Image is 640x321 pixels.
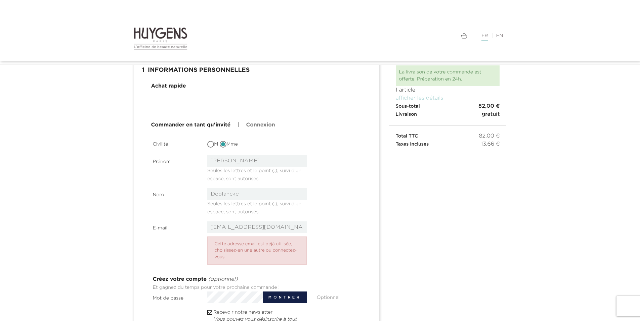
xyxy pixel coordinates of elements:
[482,110,500,118] span: gratuit
[207,309,213,315] i: 
[148,155,203,165] label: Prénom
[396,96,443,101] a: afficher les détails
[479,132,500,140] span: 82,00 €
[396,134,418,139] span: Total TTC
[396,142,429,147] span: Taxes incluses
[220,141,238,148] label: Mme
[153,277,207,282] span: Créez votre compte
[263,291,306,303] button: Montrer
[325,32,507,40] div: |
[246,121,275,129] a: Connexion
[151,82,186,90] div: Achat rapide
[148,291,203,302] label: Mot de passe
[207,236,307,265] li: Cette adresse email est déjà utilisée, choisissez-en une autre ou connectez-vous.
[478,102,500,110] span: 82,00 €
[396,148,500,159] iframe: PayPal Message 1
[134,27,188,50] img: Huygens logo
[148,221,203,232] label: E-mail
[399,70,481,82] span: La livraison de votre commande est offerte. Préparation en 24h.
[396,104,420,109] span: Sous-total
[312,291,367,301] div: Optionnel
[208,277,238,282] span: (optionnel)
[396,112,417,117] span: Livraison
[139,64,374,77] h1: Informations personnelles
[204,98,309,113] iframe: PayPal-paypal
[148,138,203,148] label: Civilité
[151,121,231,129] a: Commander en tant qu'invité
[207,166,301,181] span: Seules les lettres et le point (.), suivi d'un espace, sont autorisés.
[139,64,148,77] span: 1
[207,199,301,214] span: Seules les lettres et le point (.), suivi d'un espace, sont autorisés.
[207,141,218,148] label: M
[396,86,500,94] p: 1 article
[153,285,280,290] span: Et gagnez du temps pour votre prochaine commande !
[238,122,239,128] span: |
[481,140,500,148] span: 13,66 €
[148,188,203,199] label: Nom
